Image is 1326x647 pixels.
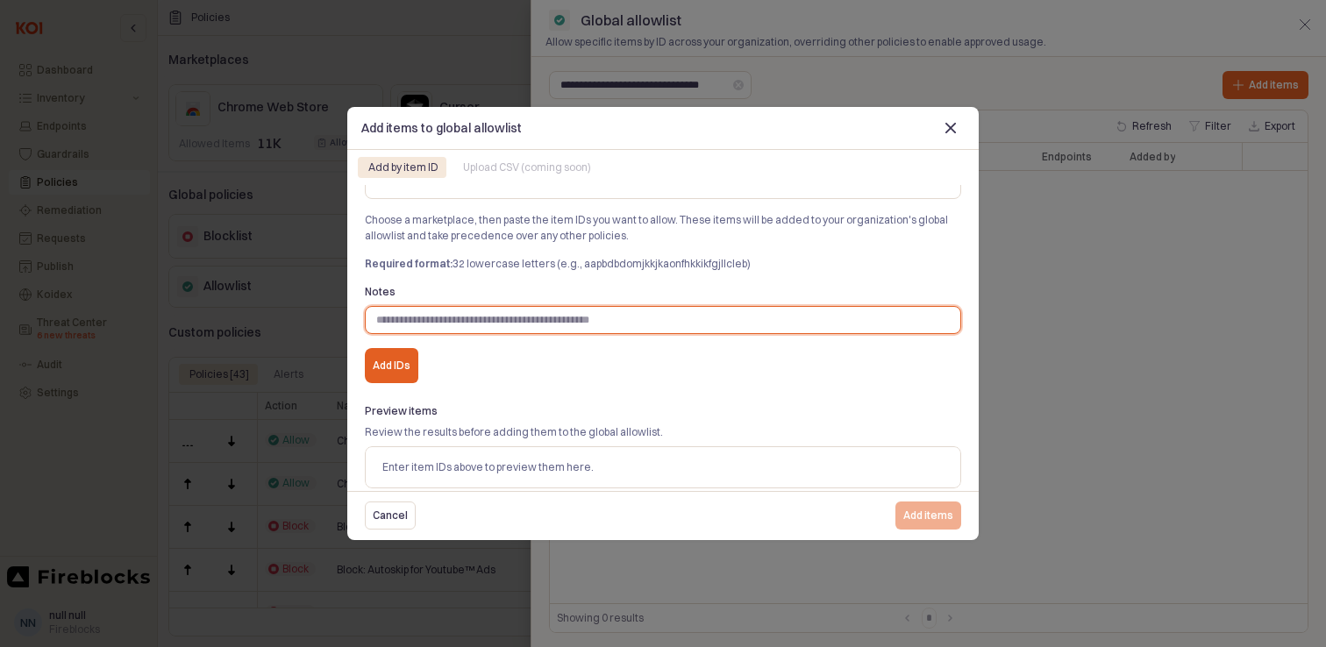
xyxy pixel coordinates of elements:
[361,118,810,137] p: Add items to global allowlist
[365,285,396,298] span: Notes
[365,257,453,270] strong: Required format:
[937,114,965,142] button: Close
[365,212,961,244] p: Choose a marketplace, then paste the item IDs you want to allow. These items will be added to you...
[365,256,961,272] p: 32 lowercase letters (e.g., aapbdbdomjkkjkaonfhkkikfgjllcleb)
[453,157,602,178] div: Upload CSV (coming soon)
[365,501,416,530] button: Cancel
[358,157,449,178] div: Add by item ID
[365,403,961,419] p: Preview items
[895,501,961,530] button: Add items
[463,157,591,178] div: Upload CSV (coming soon)
[365,424,961,440] p: Review the results before adding them to the global allowlist.
[382,459,594,475] p: Enter item IDs above to preview them here.
[373,508,408,523] p: Cancel
[368,157,438,178] div: Add by item ID
[373,359,410,373] p: Add IDs
[365,348,418,383] button: Add IDs
[903,508,953,523] p: Add items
